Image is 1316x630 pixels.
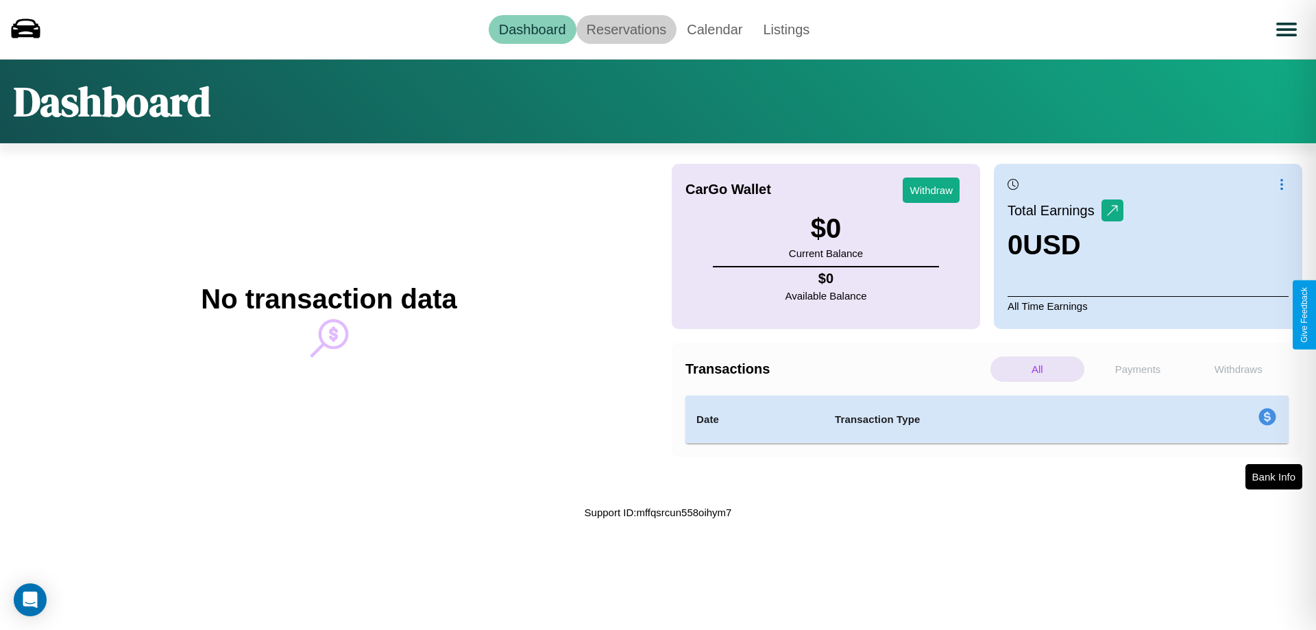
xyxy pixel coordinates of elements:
[990,356,1084,382] p: All
[1008,230,1123,261] h3: 0 USD
[201,284,456,315] h2: No transaction data
[14,73,210,130] h1: Dashboard
[835,411,1146,428] h4: Transaction Type
[789,244,863,263] p: Current Balance
[789,213,863,244] h3: $ 0
[785,271,867,287] h4: $ 0
[677,15,753,44] a: Calendar
[14,583,47,616] div: Open Intercom Messenger
[753,15,820,44] a: Listings
[1191,356,1285,382] p: Withdraws
[685,182,771,197] h4: CarGo Wallet
[585,503,732,522] p: Support ID: mffqsrcun558oihym7
[576,15,677,44] a: Reservations
[785,287,867,305] p: Available Balance
[1267,10,1306,49] button: Open menu
[696,411,813,428] h4: Date
[1300,287,1309,343] div: Give Feedback
[1008,198,1101,223] p: Total Earnings
[1008,296,1289,315] p: All Time Earnings
[1091,356,1185,382] p: Payments
[903,178,960,203] button: Withdraw
[1245,464,1302,489] button: Bank Info
[685,361,987,377] h4: Transactions
[489,15,576,44] a: Dashboard
[685,396,1289,444] table: simple table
